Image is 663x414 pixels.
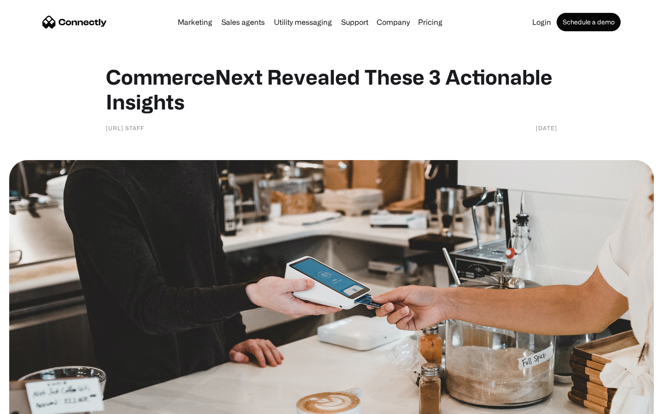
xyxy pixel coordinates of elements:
[106,123,144,132] div: [URL] Staff
[106,64,557,114] h1: CommerceNext Revealed These 3 Actionable Insights
[536,123,557,132] div: [DATE]
[174,18,216,26] a: Marketing
[9,398,55,411] aside: Language selected: English
[337,18,372,26] a: Support
[218,18,268,26] a: Sales agents
[557,13,621,31] a: Schedule a demo
[377,16,410,29] div: Company
[529,18,555,26] a: Login
[414,18,446,26] a: Pricing
[270,18,336,26] a: Utility messaging
[18,398,55,411] ul: Language list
